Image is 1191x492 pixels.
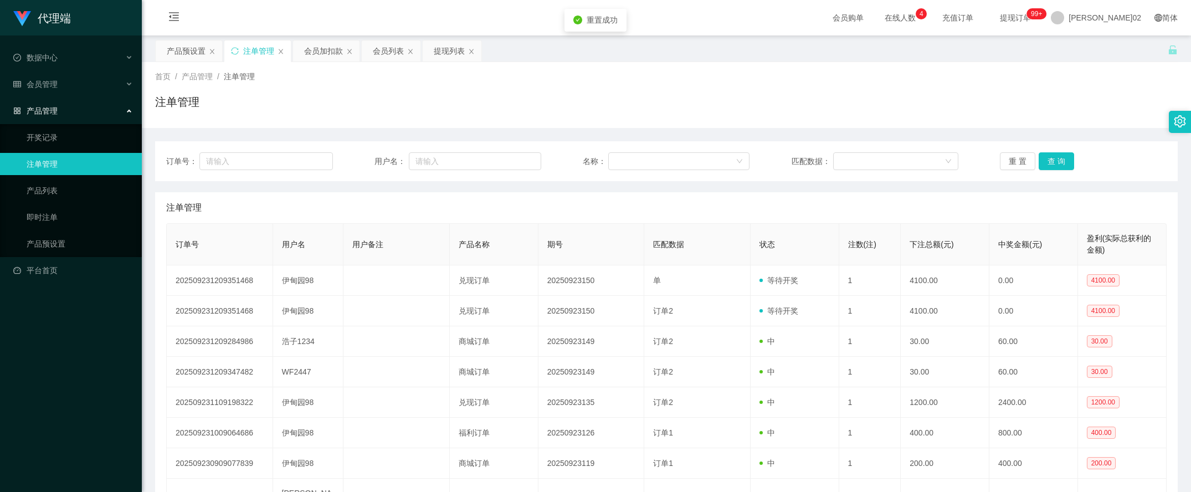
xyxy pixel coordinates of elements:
span: 订单2 [653,398,673,407]
span: 单 [653,276,661,285]
a: 产品列表 [27,180,133,202]
span: 产品名称 [459,240,490,249]
span: / [175,72,177,81]
font: 中 [767,337,775,346]
td: 800.00 [989,418,1078,448]
i: 图标： 向下 [736,158,743,166]
td: 1 [839,418,901,448]
i: 图标： 关闭 [346,48,353,55]
span: 匹配数据 [653,240,684,249]
i: 图标： menu-fold [155,1,193,36]
td: 20250923126 [538,418,645,448]
span: 订单2 [653,306,673,315]
td: 0.00 [989,296,1078,326]
span: 4100.00 [1087,305,1120,317]
span: 注单管理 [224,72,255,81]
span: 订单号： [166,156,199,167]
i: 图标： check-circle-o [13,54,21,61]
span: 重置成功 [587,16,618,24]
td: 30.00 [901,326,989,357]
span: 1200.00 [1087,396,1120,408]
td: 2400.00 [989,387,1078,418]
td: 400.00 [989,448,1078,479]
div: 注单管理 [243,40,274,61]
td: 1 [839,296,901,326]
span: 4100.00 [1087,274,1120,286]
span: 30.00 [1087,366,1112,378]
td: 202509231209351468 [167,296,273,326]
i: 图标： 关闭 [407,48,414,55]
span: 产品管理 [182,72,213,81]
td: 202509231109198322 [167,387,273,418]
td: 商城订单 [450,326,538,357]
button: 查 询 [1039,152,1074,170]
span: / [217,72,219,81]
td: 1 [839,448,901,479]
div: 提现列表 [434,40,465,61]
td: 20250923119 [538,448,645,479]
font: 等待开奖 [767,306,798,315]
font: 中 [767,398,775,407]
input: 请输入 [199,152,333,170]
td: 伊甸园98 [273,448,344,479]
td: 30.00 [901,357,989,387]
font: 产品管理 [27,106,58,115]
i: 图标： 关闭 [468,48,475,55]
font: 简体 [1162,13,1178,22]
i: 图标： 关闭 [209,48,215,55]
img: logo.9652507e.png [13,11,31,27]
span: 200.00 [1087,457,1116,469]
span: 注数(注) [848,240,876,249]
span: 订单2 [653,337,673,346]
td: WF2447 [273,357,344,387]
td: 1 [839,265,901,296]
td: 60.00 [989,357,1078,387]
td: 商城订单 [450,357,538,387]
td: 兑现订单 [450,387,538,418]
td: 1 [839,357,901,387]
i: 图标： 向下 [945,158,952,166]
td: 1200.00 [901,387,989,418]
td: 浩子1234 [273,326,344,357]
td: 兑现订单 [450,265,538,296]
td: 20250923150 [538,296,645,326]
font: 会员管理 [27,80,58,89]
font: 数据中心 [27,53,58,62]
td: 20250923135 [538,387,645,418]
span: 中奖金额(元) [998,240,1042,249]
a: 代理端 [13,13,71,22]
td: 伊甸园98 [273,418,344,448]
span: 用户名 [282,240,305,249]
td: 伊甸园98 [273,387,344,418]
td: 20250923150 [538,265,645,296]
a: 图标： 仪表板平台首页 [13,259,133,281]
div: 会员列表 [373,40,404,61]
button: 重 置 [1000,152,1035,170]
font: 充值订单 [942,13,973,22]
span: 下注总额(元) [910,240,953,249]
span: 状态 [759,240,775,249]
a: 产品预设置 [27,233,133,255]
td: 400.00 [901,418,989,448]
td: 202509230909077839 [167,448,273,479]
div: 会员加扣款 [304,40,343,61]
a: 即时注单 [27,206,133,228]
td: 伊甸园98 [273,296,344,326]
div: 产品预设置 [167,40,206,61]
span: 用户名： [374,156,409,167]
sup: 4 [916,8,927,19]
span: 用户备注 [352,240,383,249]
font: 中 [767,459,775,468]
h1: 代理端 [38,1,71,36]
td: 202509231209347482 [167,357,273,387]
span: 盈利(实际总获利的金额) [1087,234,1152,254]
span: 订单2 [653,367,673,376]
td: 200.00 [901,448,989,479]
span: 首页 [155,72,171,81]
span: 30.00 [1087,335,1112,347]
i: 图标：check-circle [573,16,582,24]
td: 60.00 [989,326,1078,357]
p: 4 [920,8,923,19]
td: 1 [839,387,901,418]
font: 中 [767,367,775,376]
